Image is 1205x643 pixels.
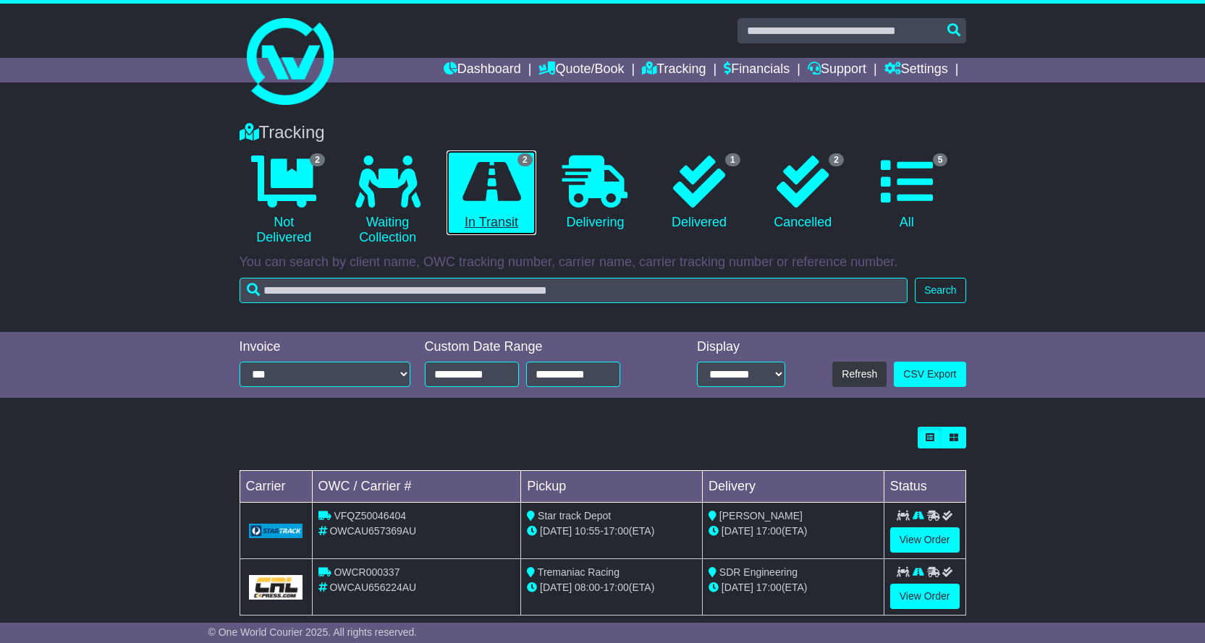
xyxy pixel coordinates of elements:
a: Financials [724,58,790,82]
span: [DATE] [722,582,753,593]
button: Refresh [832,362,887,387]
div: (ETA) [709,524,878,539]
a: Quote/Book [538,58,624,82]
td: Delivery [702,471,884,503]
span: OWCAU656224AU [329,582,416,593]
a: 1 Delivered [654,150,743,236]
span: © One World Courier 2025. All rights reserved. [208,626,418,638]
span: OWCAU657369AU [329,525,416,537]
span: [DATE] [540,525,572,537]
div: (ETA) [709,580,878,595]
span: 10:55 [575,525,600,537]
a: 2 Not Delivered [240,150,329,251]
span: Tremaniac Racing [538,566,620,578]
a: View Order [890,527,960,553]
span: 08:00 [575,582,600,593]
div: Tracking [232,122,973,143]
a: Support [808,58,866,82]
span: 5 [933,153,948,166]
div: Display [697,339,785,355]
a: CSV Export [894,362,965,387]
span: [PERSON_NAME] [719,510,803,521]
span: 17:00 [756,582,782,593]
span: 2 [517,153,533,166]
span: [DATE] [540,582,572,593]
a: Tracking [642,58,706,82]
a: Settings [884,58,948,82]
p: You can search by client name, OWC tracking number, carrier name, carrier tracking number or refe... [240,255,966,271]
a: Dashboard [444,58,521,82]
a: 2 Cancelled [758,150,847,236]
a: Delivering [551,150,640,236]
span: 2 [310,153,325,166]
span: Star track Depot [538,510,611,521]
a: Waiting Collection [343,150,432,251]
span: VFQZ50046404 [334,510,406,521]
span: 17:00 [756,525,782,537]
a: 2 In Transit [447,150,536,236]
span: [DATE] [722,525,753,537]
div: Invoice [240,339,410,355]
button: Search [915,278,965,303]
span: SDR Engineering [719,566,798,578]
span: OWCR000337 [334,566,399,578]
div: Custom Date Range [425,339,657,355]
span: 17:00 [604,525,629,537]
a: View Order [890,584,960,609]
td: OWC / Carrier # [312,471,521,503]
span: 17:00 [604,582,629,593]
div: - (ETA) [527,524,696,539]
td: Status [884,471,965,503]
div: - (ETA) [527,580,696,595]
img: GetCarrierServiceLogo [249,524,303,538]
span: 1 [725,153,740,166]
a: 5 All [862,150,951,236]
td: Carrier [240,471,312,503]
td: Pickup [521,471,703,503]
img: GetCarrierServiceLogo [249,575,303,600]
span: 2 [829,153,844,166]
